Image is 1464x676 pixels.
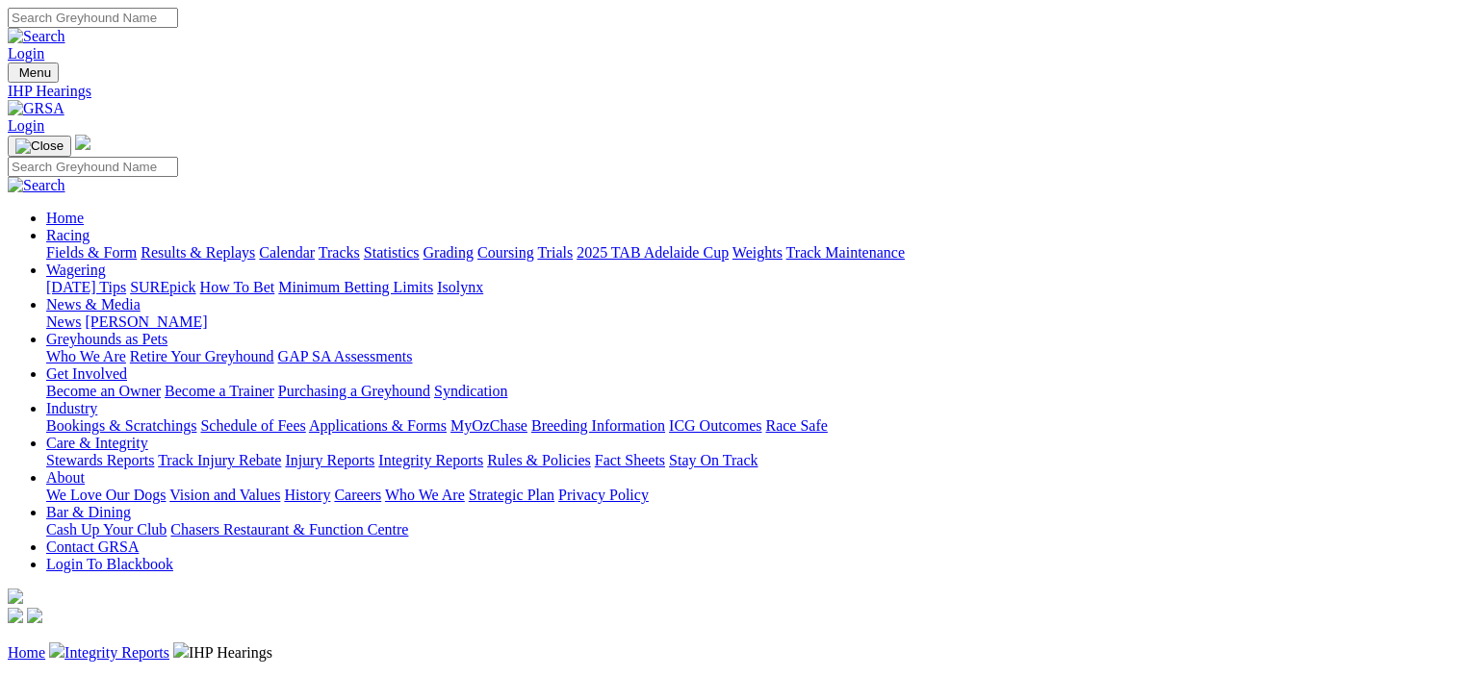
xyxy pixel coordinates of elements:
[577,244,729,261] a: 2025 TAB Adelaide Cup
[46,244,137,261] a: Fields & Form
[46,435,148,451] a: Care & Integrity
[19,65,51,80] span: Menu
[46,383,1456,400] div: Get Involved
[424,244,474,261] a: Grading
[46,487,1456,504] div: About
[378,452,483,468] a: Integrity Reports
[49,642,64,658] img: chevron-right.svg
[85,313,207,330] a: [PERSON_NAME]
[8,100,64,117] img: GRSA
[8,117,44,134] a: Login
[46,348,1456,365] div: Greyhounds as Pets
[8,83,1456,100] a: IHP Hearings
[278,279,433,295] a: Minimum Betting Limits
[46,538,139,555] a: Contact GRSA
[46,521,167,538] a: Cash Up Your Club
[46,365,127,382] a: Get Involved
[8,8,178,28] input: Search
[385,487,465,503] a: Who We Are
[130,348,274,364] a: Retire Your Greyhound
[46,279,1456,296] div: Wagering
[278,348,413,364] a: GAP SA Assessments
[669,452,758,468] a: Stay On Track
[46,262,106,278] a: Wagering
[434,383,507,399] a: Syndication
[278,383,430,399] a: Purchasing a Greyhound
[8,642,1456,662] p: IHP Hearings
[469,487,554,503] a: Strategic Plan
[364,244,420,261] a: Statistics
[8,644,45,661] a: Home
[8,28,65,45] img: Search
[141,244,255,261] a: Results & Replays
[158,452,281,468] a: Track Injury Rebate
[8,608,23,623] img: facebook.svg
[259,244,315,261] a: Calendar
[531,417,665,434] a: Breeding Information
[27,608,42,623] img: twitter.svg
[46,348,126,364] a: Who We Are
[170,521,408,538] a: Chasers Restaurant & Function Centre
[8,157,178,177] input: Search
[173,642,189,658] img: chevron-right.svg
[537,244,573,261] a: Trials
[46,556,173,572] a: Login To Blackbook
[595,452,665,468] a: Fact Sheets
[15,138,64,154] img: Close
[46,296,141,313] a: News & Media
[319,244,360,261] a: Tracks
[46,313,1456,331] div: News & Media
[46,279,126,295] a: [DATE] Tips
[46,331,167,347] a: Greyhounds as Pets
[46,452,1456,469] div: Care & Integrity
[46,383,161,399] a: Become an Owner
[732,244,783,261] a: Weights
[285,452,374,468] a: Injury Reports
[765,417,827,434] a: Race Safe
[8,136,71,157] button: Toggle navigation
[46,504,131,520] a: Bar & Dining
[46,469,85,486] a: About
[437,279,483,295] a: Isolynx
[46,417,1456,435] div: Industry
[450,417,527,434] a: MyOzChase
[786,244,905,261] a: Track Maintenance
[477,244,534,261] a: Coursing
[46,400,97,416] a: Industry
[46,227,90,243] a: Racing
[200,279,275,295] a: How To Bet
[200,417,305,434] a: Schedule of Fees
[75,135,90,150] img: logo-grsa-white.png
[8,588,23,604] img: logo-grsa-white.png
[487,452,591,468] a: Rules & Policies
[165,383,274,399] a: Become a Trainer
[169,487,280,503] a: Vision and Values
[46,244,1456,262] div: Racing
[8,177,65,194] img: Search
[284,487,330,503] a: History
[8,45,44,62] a: Login
[558,487,649,503] a: Privacy Policy
[130,279,195,295] a: SUREpick
[46,452,154,468] a: Stewards Reports
[309,417,447,434] a: Applications & Forms
[46,487,166,503] a: We Love Our Dogs
[334,487,381,503] a: Careers
[46,521,1456,538] div: Bar & Dining
[8,63,59,83] button: Toggle navigation
[64,644,169,661] a: Integrity Reports
[46,417,196,434] a: Bookings & Scratchings
[46,313,81,330] a: News
[669,417,761,434] a: ICG Outcomes
[46,210,84,226] a: Home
